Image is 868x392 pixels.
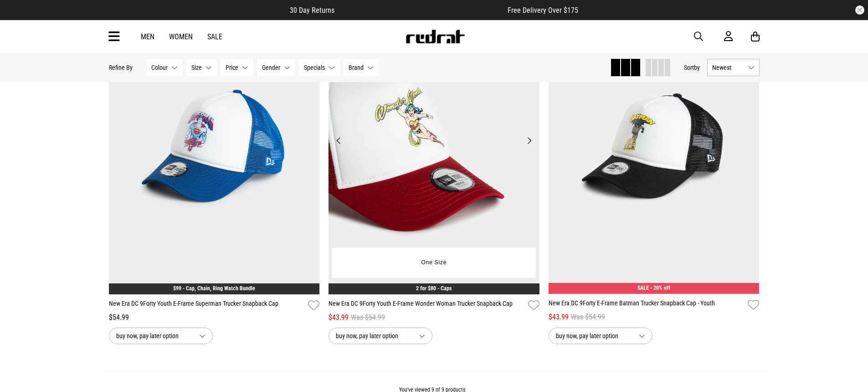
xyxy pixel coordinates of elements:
button: Newest [707,59,760,76]
p: Refine By [109,64,133,71]
a: New Era DC 9Forty Youth E-Frame Wonder Woman Trucker Snapback Cap [329,299,524,312]
button: buy now, pay later option [109,328,213,344]
span: buy now, pay later option [556,330,632,341]
button: One Size [415,255,454,271]
button: Size [186,59,217,76]
a: Women [169,32,193,41]
span: Colour [151,64,168,71]
span: 30 Day Returns [290,6,334,15]
span: buy now, pay later option [336,330,411,341]
img: Redrat logo [405,30,465,43]
span: Brand [349,64,364,71]
button: Brand [344,59,379,76]
span: Newest [712,64,745,71]
span: Size [191,64,202,71]
span: buy now, pay later option [116,330,192,341]
button: buy now, pay later option [549,328,652,344]
button: Gender [257,59,295,76]
button: buy now, pay later option [329,328,432,344]
a: New Era DC 9Forty Youth E-Frame Superman Trucker Snapback Cap [109,299,305,312]
a: $99 - Cap, Chain, Ring Watch Bundle [173,285,255,292]
span: SALE [637,285,649,291]
button: Previous [333,135,344,146]
span: Gender [262,64,280,71]
span: Free Delivery Over $175 [508,6,578,15]
button: Price [221,59,253,76]
iframe: Customer reviews powered by Trustpilot [353,5,489,15]
a: New Era DC 9Forty E-Frame Batman Trucker Snapback Cap - Youth [549,298,745,312]
span: by [694,64,700,71]
a: Men [141,32,154,41]
button: Colour [146,59,183,76]
span: $43.99 [549,312,569,323]
span: Was $54.99 [351,312,385,323]
button: Specials [299,59,340,76]
span: - 20% off [650,285,670,291]
button: Open LiveChat chat widget [7,4,35,31]
a: 2 for $80 - Caps [416,285,452,292]
button: Sortby [684,62,700,73]
span: Price [226,64,238,71]
span: Was $54.99 [571,312,605,323]
div: $54.99 [109,312,320,323]
span: $43.99 [329,312,349,323]
button: Next [524,135,535,146]
a: Sale [207,32,222,41]
span: Specials [304,64,325,71]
